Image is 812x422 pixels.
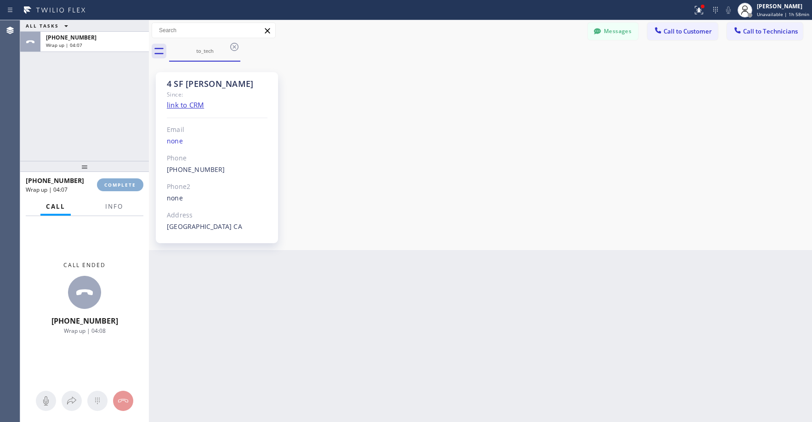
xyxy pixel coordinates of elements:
[62,391,82,411] button: Open directory
[167,125,267,135] div: Email
[26,23,59,29] span: ALL TASKS
[167,222,267,232] div: [GEOGRAPHIC_DATA] CA
[167,182,267,192] div: Phone2
[588,23,638,40] button: Messages
[170,47,239,54] div: to_tech
[113,391,133,411] button: Hang up
[167,100,204,109] a: link to CRM
[40,198,71,216] button: Call
[664,27,712,35] span: Call to Customer
[51,316,118,326] span: [PHONE_NUMBER]
[36,391,56,411] button: Mute
[97,178,143,191] button: COMPLETE
[105,202,123,211] span: Info
[26,186,68,194] span: Wrap up | 04:07
[87,391,108,411] button: Open dialpad
[20,20,77,31] button: ALL TASKS
[167,210,267,221] div: Address
[46,34,97,41] span: [PHONE_NUMBER]
[152,23,275,38] input: Search
[743,27,798,35] span: Call to Technicians
[104,182,136,188] span: COMPLETE
[26,176,84,185] span: [PHONE_NUMBER]
[167,89,267,100] div: Since:
[722,4,735,17] button: Mute
[100,198,129,216] button: Info
[167,153,267,164] div: Phone
[167,193,267,204] div: none
[647,23,718,40] button: Call to Customer
[167,165,225,174] a: [PHONE_NUMBER]
[46,42,82,48] span: Wrap up | 04:07
[727,23,803,40] button: Call to Technicians
[46,202,65,211] span: Call
[757,11,809,17] span: Unavailable | 1h 58min
[167,136,267,147] div: none
[64,327,106,335] span: Wrap up | 04:08
[63,261,106,269] span: Call ended
[167,79,267,89] div: 4 SF [PERSON_NAME]
[757,2,809,10] div: [PERSON_NAME]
